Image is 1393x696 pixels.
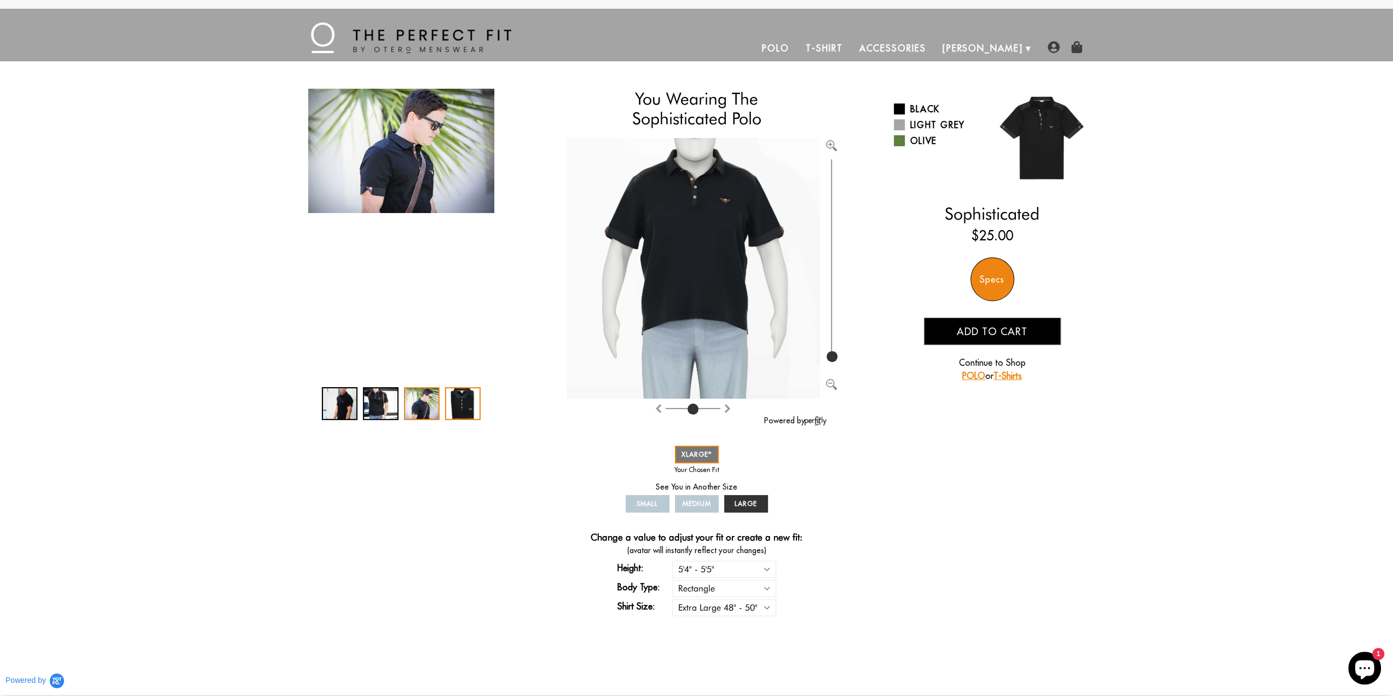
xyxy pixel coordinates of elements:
[957,325,1027,338] span: Add to cart
[894,102,984,116] a: Black
[363,387,398,420] div: 2 / 4
[993,370,1022,381] a: T-Shirts
[723,401,732,415] button: Rotate counter clockwise
[826,379,837,390] img: Zoom out
[567,138,820,398] img: Brand%2fOtero%2f10004-v2-R%2f54%2f5-XL%2fAv%2f29e04f6e-7dea-11ea-9f6a-0e35f21fd8c2%2fBlack%2f1%2f...
[735,499,757,508] span: LARGE
[1071,41,1083,53] img: shopping-bag-icon.png
[675,495,719,513] a: MEDIUM
[805,416,826,425] img: perfitly-logo_73ae6c82-e2e3-4a36-81b1-9e913f6ac5a1.png
[683,499,711,508] span: MEDIUM
[617,580,672,594] label: Body Type:
[934,35,1031,61] a: [PERSON_NAME]
[591,532,802,545] h4: Change a value to adjust your fit or create a new fit:
[972,226,1013,245] ins: $25.00
[303,89,500,213] div: 3 / 4
[962,370,985,381] a: POLO
[894,134,984,147] a: Olive
[654,401,663,415] button: Rotate clockwise
[924,318,1061,345] button: Add to cart
[637,499,658,508] span: SMALL
[764,416,826,425] a: Powered by
[992,89,1091,187] img: 019.jpg
[567,545,826,556] span: (avatar will instantly reflect your changes)
[404,387,440,420] div: 3 / 4
[1048,41,1060,53] img: user-account-icon.png
[851,35,934,61] a: Accessories
[894,118,984,131] a: Light Grey
[924,356,1061,382] p: Continue to Shop or
[970,257,1014,301] div: Specs
[5,676,46,685] span: Powered by
[617,600,672,613] label: Shirt Size:
[322,387,357,420] div: 1 / 4
[797,35,851,61] a: T-Shirt
[826,138,837,149] button: Zoom in
[826,377,837,388] button: Zoom out
[894,204,1091,223] h2: Sophisticated
[311,22,511,53] img: The Perfect Fit - by Otero Menswear - Logo
[723,404,732,413] img: Rotate counter clockwise
[308,89,494,213] img: 10004-01_Lifestyle_1024x1024_2x_521e5486-993d-487a-a57b-d05d6bfaa24d_340x.jpg
[626,495,669,513] a: SMALL
[445,387,481,420] div: 4 / 4
[654,404,663,413] img: Rotate clockwise
[826,140,837,151] img: Zoom in
[754,35,797,61] a: Polo
[724,495,768,513] a: LARGE
[681,450,712,458] span: XLARGE
[1345,652,1384,687] inbox-online-store-chat: Shopify online store chat
[617,561,672,574] label: Height:
[675,446,719,463] a: XLARGE
[567,89,826,129] h1: You Wearing The Sophisticated Polo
